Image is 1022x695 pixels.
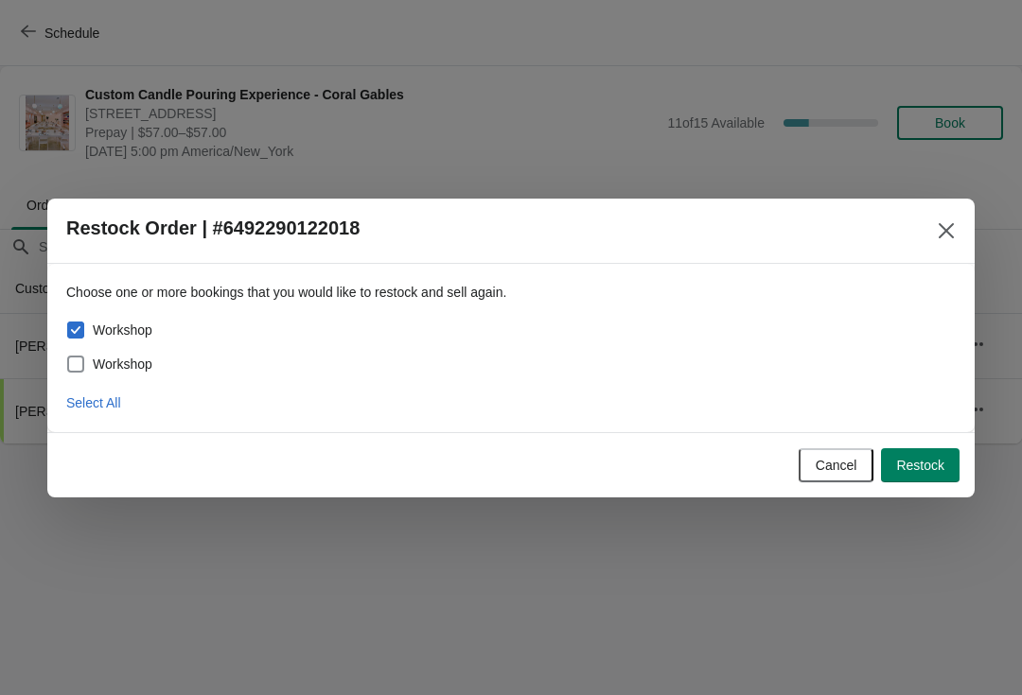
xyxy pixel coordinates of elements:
button: Cancel [799,448,874,482]
span: Cancel [816,458,857,473]
button: Restock [881,448,960,482]
button: Select All [59,386,129,420]
button: Close [929,214,963,248]
span: Select All [66,395,121,410]
span: Restock [896,458,944,473]
span: Workshop [93,321,152,339]
p: Choose one or more bookings that you would like to restock and sell again. [66,283,956,302]
span: Workshop [93,355,152,374]
h2: Restock Order | #6492290122018 [66,217,360,239]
